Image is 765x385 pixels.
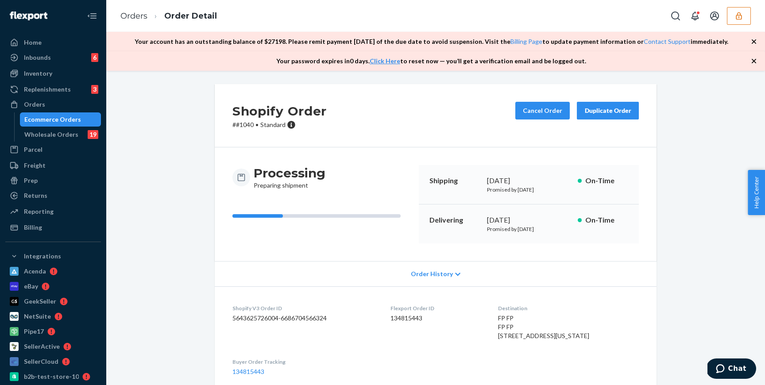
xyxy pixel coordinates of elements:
[585,176,628,186] p: On-Time
[113,3,224,29] ol: breadcrumbs
[260,121,286,128] span: Standard
[24,130,78,139] div: Wholesale Orders
[429,176,480,186] p: Shipping
[232,358,376,366] dt: Buyer Order Tracking
[686,7,704,25] button: Open notifications
[24,312,51,321] div: NetSuite
[10,12,47,20] img: Flexport logo
[254,165,325,190] div: Preparing shipment
[411,269,453,278] span: Order History
[5,50,101,65] a: Inbounds6
[498,314,589,339] span: FP FP FP FP [STREET_ADDRESS][US_STATE]
[24,115,81,124] div: Ecommerce Orders
[232,102,327,120] h2: Shopify Order
[370,57,400,65] a: Click Here
[24,327,44,336] div: Pipe17
[487,225,571,233] p: Promised by [DATE]
[5,158,101,173] a: Freight
[5,294,101,308] a: GeekSeller
[24,85,71,94] div: Replenishments
[5,66,101,81] a: Inventory
[135,37,728,46] p: Your account has an outstanding balance of $ 27198 . Please remit payment [DATE] of the due date ...
[487,215,571,225] div: [DATE]
[83,7,101,25] button: Close Navigation
[390,314,484,323] dd: 134815443
[577,102,639,119] button: Duplicate Order
[748,170,765,215] button: Help Center
[24,69,52,78] div: Inventory
[644,38,691,45] a: Contact Support
[24,100,45,109] div: Orders
[20,127,101,142] a: Wholesale Orders19
[584,106,631,115] div: Duplicate Order
[5,249,101,263] button: Integrations
[5,279,101,293] a: eBay
[5,264,101,278] a: Acenda
[5,309,101,323] a: NetSuite
[585,215,628,225] p: On-Time
[24,372,79,381] div: b2b-test-store-10
[5,35,101,50] a: Home
[24,223,42,232] div: Billing
[390,304,484,312] dt: Flexport Order ID
[429,215,480,225] p: Delivering
[20,112,101,127] a: Ecommerce Orders
[5,354,101,369] a: SellerCloud
[24,267,46,276] div: Acenda
[24,145,42,154] div: Parcel
[24,342,60,351] div: SellerActive
[5,173,101,188] a: Prep
[88,130,98,139] div: 19
[487,186,571,193] p: Promised by [DATE]
[498,304,639,312] dt: Destination
[707,358,756,381] iframe: Opens a widget where you can chat to one of our agents
[232,314,376,323] dd: 5643625726004-6686704566324
[5,189,101,203] a: Returns
[515,102,570,119] button: Cancel Order
[24,176,38,185] div: Prep
[24,38,42,47] div: Home
[24,53,51,62] div: Inbounds
[255,121,259,128] span: •
[232,368,264,375] a: 134815443
[24,207,54,216] div: Reporting
[232,304,376,312] dt: Shopify V3 Order ID
[5,82,101,96] a: Replenishments3
[510,38,542,45] a: Billing Page
[232,120,327,129] p: # #1040
[24,357,58,366] div: SellerCloud
[24,282,38,291] div: eBay
[667,7,684,25] button: Open Search Box
[5,370,101,384] a: b2b-test-store-10
[24,252,61,261] div: Integrations
[487,176,571,186] div: [DATE]
[706,7,723,25] button: Open account menu
[254,165,325,181] h3: Processing
[24,161,46,170] div: Freight
[120,11,147,21] a: Orders
[24,191,47,200] div: Returns
[5,142,101,157] a: Parcel
[5,204,101,219] a: Reporting
[164,11,217,21] a: Order Detail
[5,339,101,354] a: SellerActive
[91,85,98,94] div: 3
[276,57,586,65] p: Your password expires in 0 days . to reset now — you’ll get a verification email and be logged out.
[5,220,101,235] a: Billing
[91,53,98,62] div: 6
[5,97,101,112] a: Orders
[5,324,101,339] a: Pipe17
[24,297,56,306] div: GeekSeller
